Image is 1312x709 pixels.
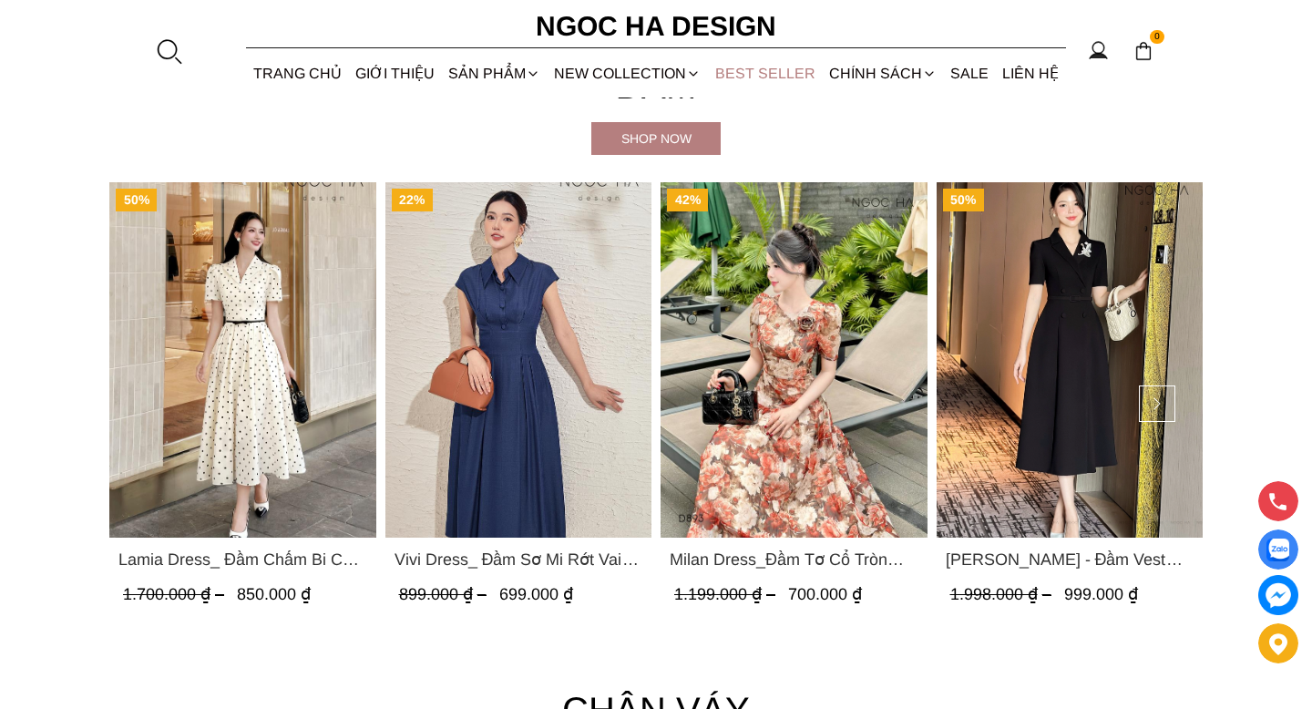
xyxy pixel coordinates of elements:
[822,49,943,98] div: Chính sách
[591,128,721,149] div: Shop now
[548,49,708,98] a: NEW COLLECTION
[950,585,1056,603] span: 1.998.000 ₫
[118,547,367,572] span: Lamia Dress_ Đầm Chấm Bi Cổ Vest Màu Kem D1003
[946,547,1194,572] span: [PERSON_NAME] - Đầm Vest Dáng Xòe Kèm Đai D713
[1133,41,1153,61] img: img-CART-ICON-ksit0nf1
[246,49,348,98] a: TRANG CHỦ
[519,5,793,48] a: Ngoc Ha Design
[395,547,643,572] span: Vivi Dress_ Đầm Sơ Mi Rớt Vai Bò Lụa Màu Xanh D1000
[395,547,643,572] a: Link to Vivi Dress_ Đầm Sơ Mi Rớt Vai Bò Lụa Màu Xanh D1000
[1258,529,1298,570] a: Display image
[670,547,918,572] a: Link to Milan Dress_Đầm Tơ Cổ Tròn Đính Hoa, Tùng Xếp Ly D893
[442,49,548,98] div: SẢN PHẨM
[237,585,311,603] span: 850.000 ₫
[661,182,928,538] a: Product image - Milan Dress_Đầm Tơ Cổ Tròn Đính Hoa, Tùng Xếp Ly D893
[385,182,652,538] a: Product image - Vivi Dress_ Đầm Sơ Mi Rớt Vai Bò Lụa Màu Xanh D1000
[118,547,367,572] a: Link to Lamia Dress_ Đầm Chấm Bi Cổ Vest Màu Kem D1003
[708,49,822,98] a: BEST SELLER
[996,49,1066,98] a: LIÊN HỆ
[1064,585,1138,603] span: 999.000 ₫
[399,585,491,603] span: 899.000 ₫
[109,182,376,538] a: Product image - Lamia Dress_ Đầm Chấm Bi Cổ Vest Màu Kem D1003
[348,49,441,98] a: GIỚI THIỆU
[788,585,862,603] span: 700.000 ₫
[944,49,996,98] a: SALE
[1150,30,1164,45] span: 0
[1258,575,1298,615] a: messenger
[670,547,918,572] span: Milan Dress_Đầm Tơ Cổ Tròn [PERSON_NAME], Tùng Xếp Ly D893
[499,585,573,603] span: 699.000 ₫
[123,585,229,603] span: 1.700.000 ₫
[937,182,1204,538] a: Product image - Irene Dress - Đầm Vest Dáng Xòe Kèm Đai D713
[674,585,780,603] span: 1.199.000 ₫
[946,547,1194,572] a: Link to Irene Dress - Đầm Vest Dáng Xòe Kèm Đai D713
[591,122,721,155] a: Shop now
[1266,539,1289,561] img: Display image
